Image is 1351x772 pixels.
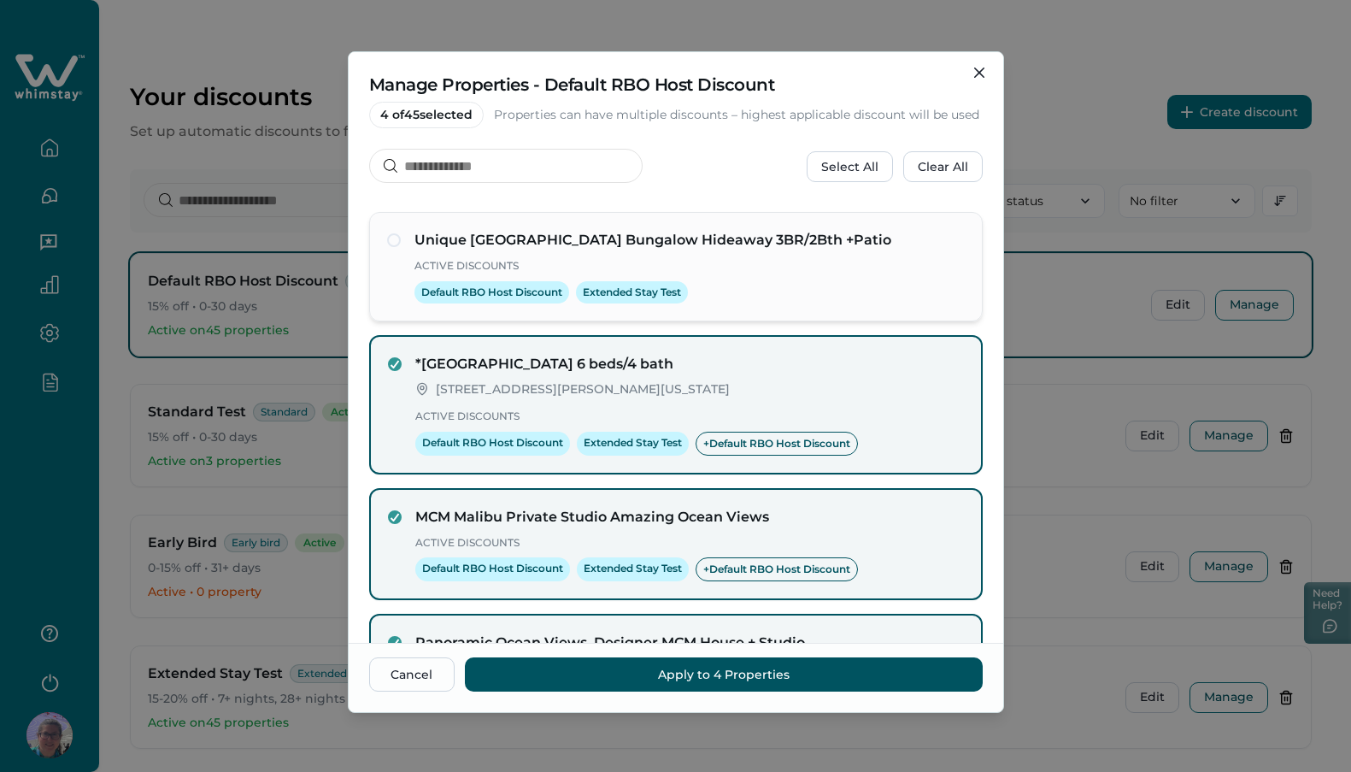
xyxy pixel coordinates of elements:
[436,381,730,398] p: [STREET_ADDRESS][PERSON_NAME][US_STATE]
[414,230,965,250] h4: Unique [GEOGRAPHIC_DATA] Bungalow Hideaway 3BR/2Bth +Patio
[415,534,964,551] p: Active Discounts
[414,281,569,303] span: Default RBO Host Discount
[577,432,689,456] span: Extended Stay Test
[966,59,993,86] button: Close
[696,432,858,456] span: + Default RBO Host Discount
[415,408,964,425] p: Active Discounts
[369,657,455,692] button: Cancel
[807,151,893,182] button: Select All
[415,633,964,653] h4: Panoramic Ocean Views, Designer MCM House + Studio
[415,507,964,527] h4: MCM Malibu Private Studio Amazing Ocean Views
[415,432,570,456] span: Default RBO Host Discount
[576,281,688,303] span: Extended Stay Test
[415,557,570,581] span: Default RBO Host Discount
[577,557,689,581] span: Extended Stay Test
[369,102,484,128] span: 4 of 45 selected
[494,107,979,124] p: Properties can have multiple discounts – highest applicable discount will be used
[414,257,965,274] p: Active Discounts
[465,657,983,692] button: Apply to 4 Properties
[696,557,858,581] span: + Default RBO Host Discount
[903,151,983,182] button: Clear All
[369,73,983,97] h2: Manage Properties - Default RBO Host Discount
[415,354,964,374] h4: *[GEOGRAPHIC_DATA] 6 beds/4 bath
